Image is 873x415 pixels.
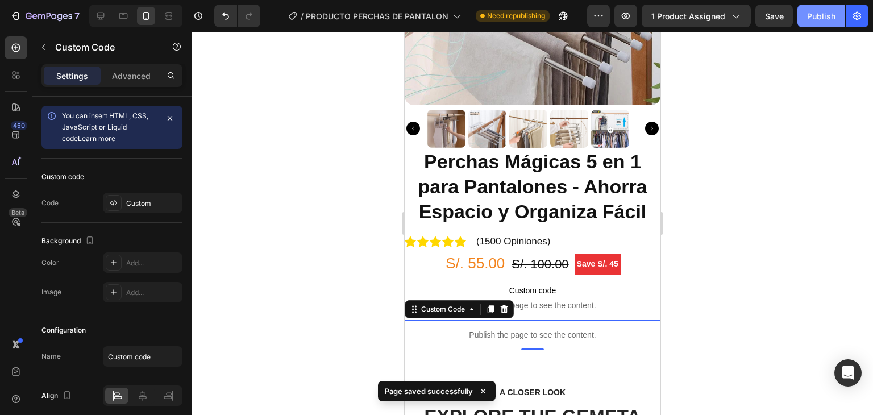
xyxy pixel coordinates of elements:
[651,10,725,22] span: 1 product assigned
[55,40,152,54] p: Custom Code
[62,111,148,143] span: You can insert HTML, CSS, JavaScript or Liquid code
[112,70,151,82] p: Advanced
[41,388,74,404] div: Align
[807,10,835,22] div: Publish
[126,198,180,209] div: Custom
[56,70,88,82] p: Settings
[41,258,59,268] div: Color
[74,9,80,23] p: 7
[301,10,304,22] span: /
[797,5,845,27] button: Publish
[487,11,545,21] span: Need republishing
[41,234,97,249] div: Background
[755,5,793,27] button: Save
[306,10,448,22] span: PRODUCTO PERCHAS DE PANTALON
[41,325,86,335] div: Configuration
[834,359,862,387] div: Open Intercom Messenger
[126,288,180,298] div: Add...
[405,32,660,415] iframe: Design area
[214,5,260,27] div: Undo/Redo
[78,134,115,143] a: Learn more
[385,385,473,397] p: Page saved successfully
[41,287,61,297] div: Image
[642,5,751,27] button: 1 product assigned
[11,121,27,130] div: 450
[5,5,85,27] button: 7
[41,351,61,362] div: Name
[9,208,27,217] div: Beta
[126,258,180,268] div: Add...
[765,11,784,21] span: Save
[41,198,59,208] div: Code
[41,172,84,182] div: Custom code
